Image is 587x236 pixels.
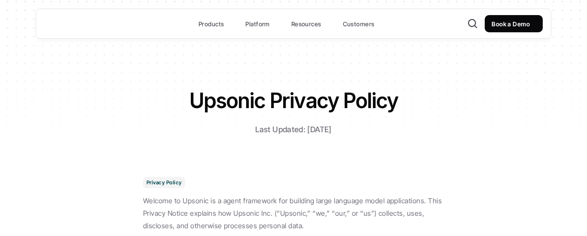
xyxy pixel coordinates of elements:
p: Platform [245,19,269,28]
p: Resources [291,19,321,28]
p: Customers [343,19,375,28]
span: Book a Demo [492,20,530,28]
button: Search Icon [467,18,478,29]
p: Welcome to Upsonic is a agent framework for building large language model applications. This Priv... [143,195,444,232]
p: Privacy Policy [147,180,182,186]
a: Products [193,16,238,31]
h1: Upsonic Privacy Policy [143,86,444,115]
p: Products [199,19,224,28]
a: Book a Demo [485,15,543,32]
p: Last Updated: [DATE] [186,124,401,136]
